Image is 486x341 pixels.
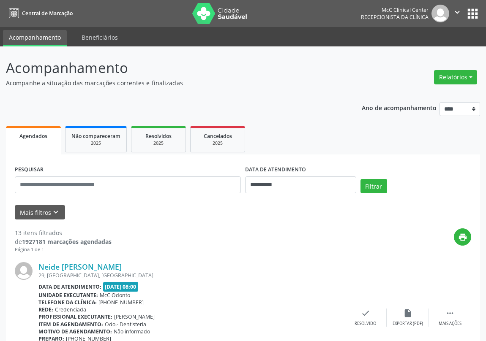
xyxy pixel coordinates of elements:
span: [PHONE_NUMBER] [98,299,144,306]
i:  [445,309,455,318]
strong: 1927181 marcações agendadas [22,238,112,246]
a: Acompanhamento [3,30,67,46]
div: 2025 [71,140,120,146]
span: Credenciada [55,306,86,313]
div: de [15,237,112,246]
div: Exportar (PDF) [393,321,423,327]
b: Profissional executante: [38,313,112,320]
div: Resolvido [355,321,376,327]
span: Odo.- Dentisteria [105,321,146,328]
button: print [454,228,471,246]
b: Rede: [38,306,53,313]
a: Neide [PERSON_NAME] [38,262,122,271]
span: Não compareceram [71,133,120,140]
span: Cancelados [204,133,232,140]
b: Item de agendamento: [38,321,103,328]
div: 13 itens filtrados [15,228,112,237]
b: Unidade executante: [38,292,98,299]
div: Mais ações [439,321,461,327]
div: Página 1 de 1 [15,246,112,253]
img: img [15,262,33,280]
a: Central de Marcação [6,6,73,20]
b: Telefone da clínica: [38,299,97,306]
div: 29, [GEOGRAPHIC_DATA], [GEOGRAPHIC_DATA] [38,272,344,279]
button: Filtrar [360,179,387,193]
button: apps [465,6,480,21]
span: [PERSON_NAME] [114,313,155,320]
button: Mais filtroskeyboard_arrow_down [15,205,65,220]
div: McC Clinical Center [361,6,429,14]
span: [DATE] 08:00 [103,282,139,292]
i: check [361,309,370,318]
b: Data de atendimento: [38,283,101,290]
i:  [453,8,462,17]
i: print [458,233,467,242]
a: Beneficiários [76,30,124,45]
i: keyboard_arrow_down [51,208,60,217]
p: Acompanhe a situação das marcações correntes e finalizadas [6,78,338,87]
p: Acompanhamento [6,57,338,78]
span: Resolvidos [145,133,172,140]
i: insert_drive_file [403,309,412,318]
button:  [449,5,465,22]
label: PESQUISAR [15,163,44,176]
span: McC Odonto [100,292,130,299]
div: 2025 [137,140,180,146]
p: Ano de acompanhamento [362,102,437,113]
span: Central de Marcação [22,10,73,17]
img: img [431,5,449,22]
div: 2025 [197,140,239,146]
button: Relatórios [434,70,477,84]
span: Não informado [114,328,150,335]
span: Recepcionista da clínica [361,14,429,21]
b: Motivo de agendamento: [38,328,112,335]
span: Agendados [19,133,47,140]
label: DATA DE ATENDIMENTO [245,163,306,176]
